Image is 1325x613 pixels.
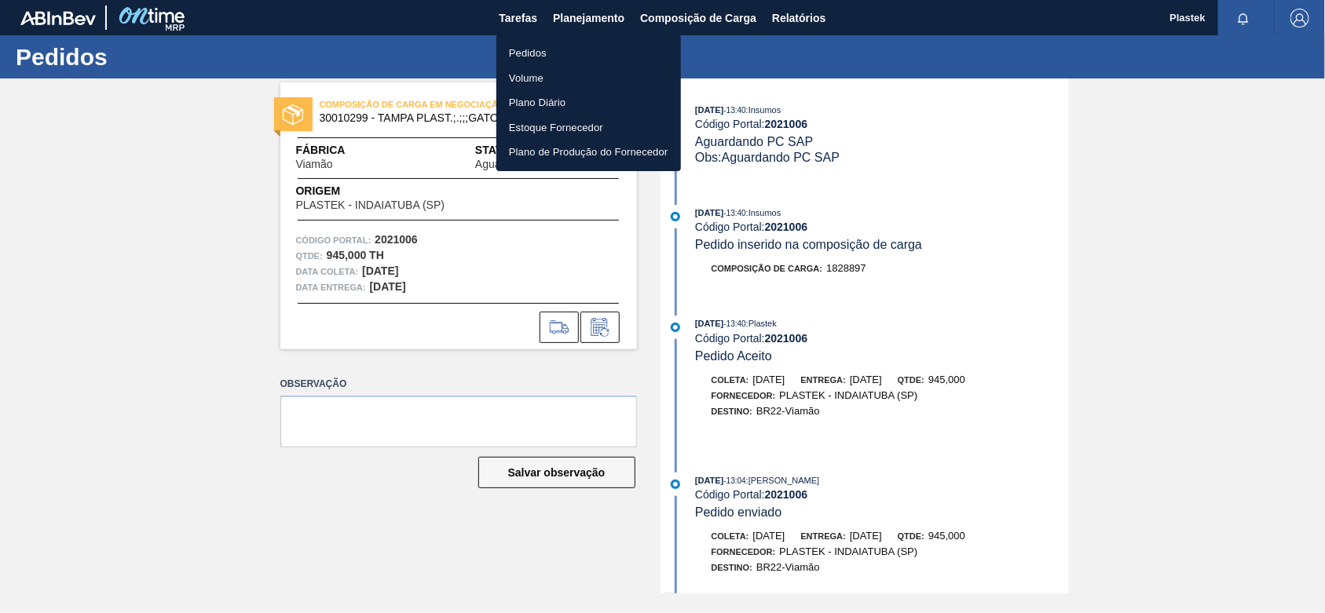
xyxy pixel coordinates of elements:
[496,66,681,91] a: Volume
[496,41,681,66] a: Pedidos
[496,140,681,165] a: Plano de Produção do Fornecedor
[496,90,681,115] a: Plano Diário
[496,115,681,140] a: Estoque Fornecedor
